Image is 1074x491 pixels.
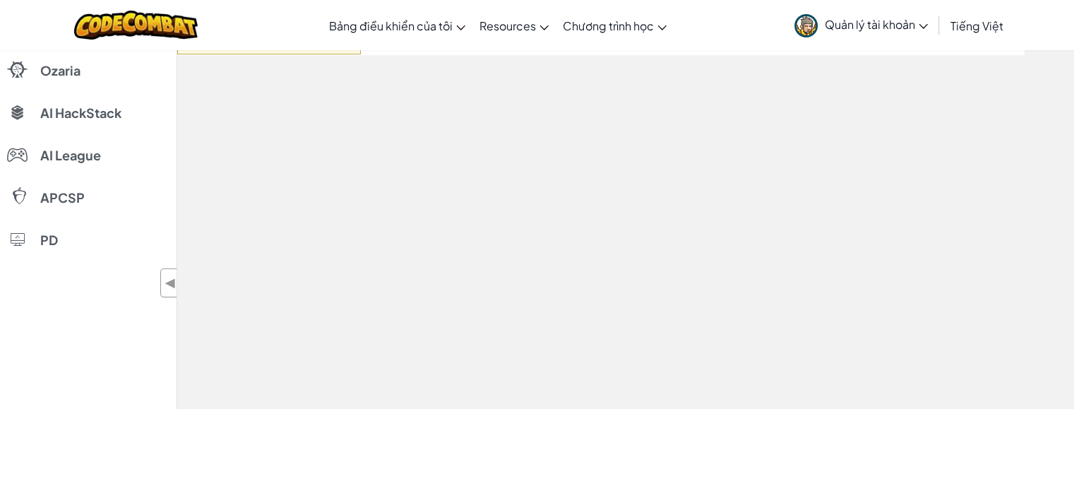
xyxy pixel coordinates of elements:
[556,6,674,45] a: Chương trình học
[794,14,818,37] img: avatar
[74,11,198,40] img: CodeCombat logo
[950,18,1003,33] span: Tiếng Việt
[322,6,472,45] a: Bảng điều khiển của tôi
[472,6,556,45] a: Resources
[40,107,121,119] span: AI HackStack
[40,149,101,162] span: AI League
[165,273,177,293] span: ◀
[787,3,935,47] a: Quản lý tài khoản
[825,17,928,32] span: Quản lý tài khoản
[943,6,1010,45] a: Tiếng Việt
[329,18,453,33] span: Bảng điều khiển của tôi
[479,18,536,33] span: Resources
[563,18,654,33] span: Chương trình học
[40,64,80,77] span: Ozaria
